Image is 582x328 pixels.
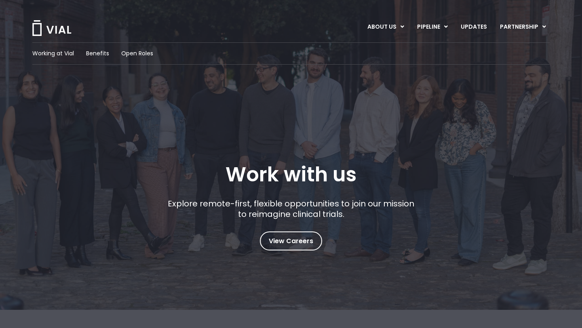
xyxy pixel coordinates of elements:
[86,49,109,58] a: Benefits
[260,231,322,250] a: View Careers
[32,49,74,58] a: Working at Vial
[165,198,418,219] p: Explore remote-first, flexible opportunities to join our mission to reimagine clinical trials.
[454,20,493,34] a: UPDATES
[269,236,313,246] span: View Careers
[493,20,552,34] a: PARTNERSHIPMenu Toggle
[226,163,356,186] h1: Work with us
[411,20,454,34] a: PIPELINEMenu Toggle
[361,20,410,34] a: ABOUT USMenu Toggle
[121,49,153,58] a: Open Roles
[32,20,72,36] img: Vial Logo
